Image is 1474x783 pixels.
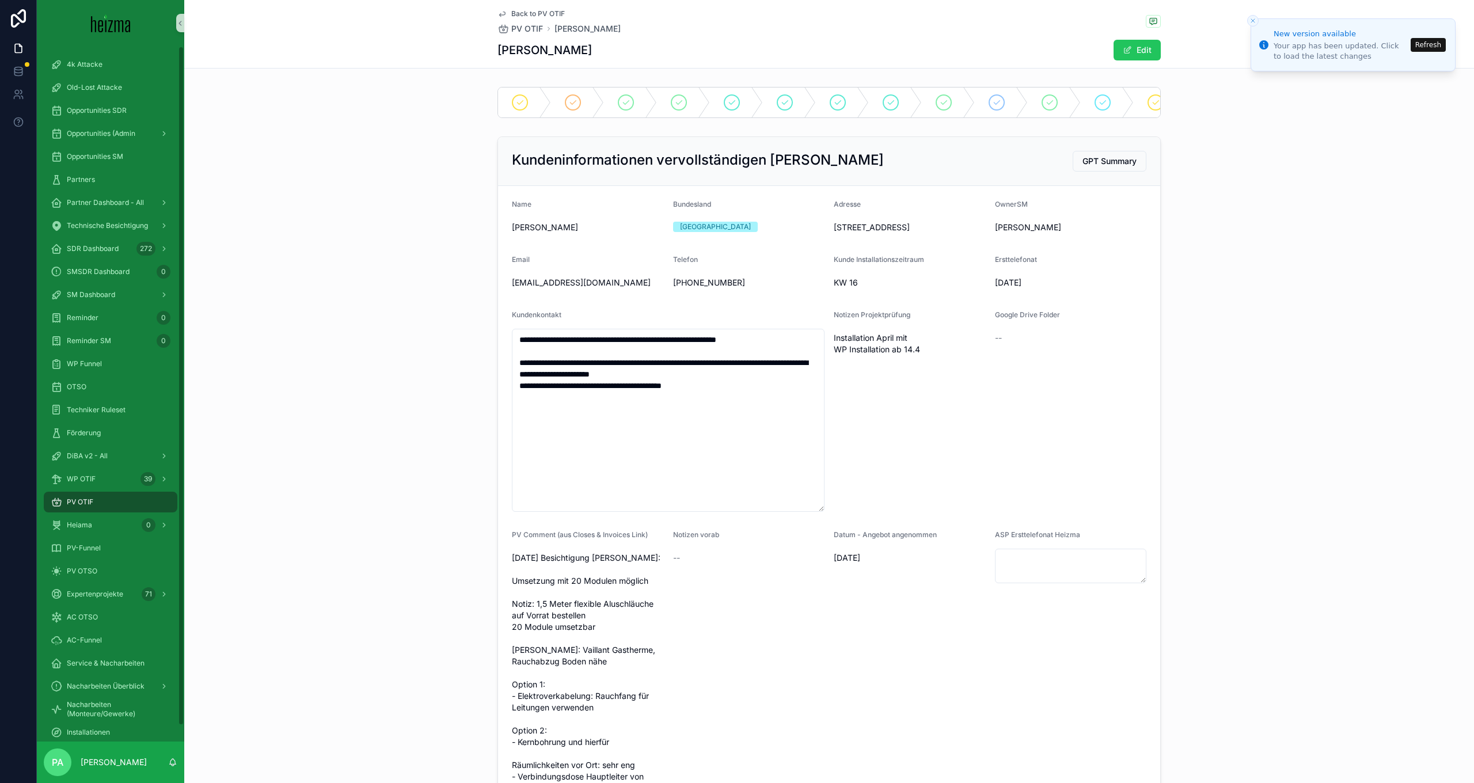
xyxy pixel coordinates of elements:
[673,255,698,264] span: Telefon
[44,722,177,743] a: Installationen
[497,9,565,18] a: Back to PV OTIF
[67,106,127,115] span: Opportunities SDR
[44,423,177,443] a: Förderung
[44,238,177,259] a: SDR Dashboard272
[44,146,177,167] a: Opportunities SM
[67,636,102,645] span: AC-Funnel
[44,307,177,328] a: Reminder0
[673,277,825,288] span: [PHONE_NUMBER]
[44,515,177,535] a: Heiama0
[44,261,177,282] a: SMSDR Dashboard0
[67,290,115,299] span: SM Dashboard
[67,359,102,368] span: WP Funnel
[44,54,177,75] a: 4k Attacke
[44,699,177,720] a: Nacharbeiten (Monteure/Gewerke)
[67,152,123,161] span: Opportunities SM
[995,277,1147,288] span: [DATE]
[44,330,177,351] a: Reminder SM0
[67,613,98,622] span: AC OTSO
[44,169,177,190] a: Partners
[44,284,177,305] a: SM Dashboard
[91,14,131,32] img: App logo
[512,222,664,233] span: [PERSON_NAME]
[67,129,135,138] span: Opportunities (Admin
[44,400,177,420] a: Techniker Ruleset
[157,265,170,279] div: 0
[44,492,177,512] a: PV OTIF
[37,46,184,742] div: scrollable content
[67,682,145,691] span: Nacharbeiten Überblick
[834,200,861,208] span: Adresse
[512,200,531,208] span: Name
[44,538,177,558] a: PV-Funnel
[67,659,145,668] span: Service & Nacharbeiten
[157,311,170,325] div: 0
[67,590,123,599] span: Expertenprojekte
[680,222,751,232] div: [GEOGRAPHIC_DATA]
[1114,40,1161,60] button: Edit
[44,215,177,236] a: Technische Besichtigung
[44,354,177,374] a: WP Funnel
[44,653,177,674] a: Service & Nacharbeiten
[67,83,122,92] span: Old-Lost Attacke
[995,530,1080,539] span: ASP Ersttelefonat Heizma
[44,676,177,697] a: Nacharbeiten Überblick
[995,222,1147,233] span: [PERSON_NAME]
[497,23,543,35] a: PV OTIF
[67,700,166,719] span: Nacharbeiten (Monteure/Gewerke)
[1411,38,1446,52] button: Refresh
[1082,155,1137,167] span: GPT Summary
[834,277,986,288] span: KW 16
[44,192,177,213] a: Partner Dashboard - All
[834,332,986,355] span: Installation April mit WP Installation ab 14.4
[67,451,108,461] span: DiBA v2 - All
[67,474,96,484] span: WP OTIF
[511,9,565,18] span: Back to PV OTIF
[673,200,711,208] span: Bundesland
[673,530,719,539] span: Notizen vorab
[44,123,177,144] a: Opportunities (Admin
[67,567,97,576] span: PV OTSO
[44,77,177,98] a: Old-Lost Attacke
[995,310,1060,319] span: Google Drive Folder
[554,23,621,35] a: [PERSON_NAME]
[834,222,986,233] span: [STREET_ADDRESS]
[67,267,130,276] span: SMSDR Dashboard
[995,255,1037,264] span: Ersttelefonat
[67,221,148,230] span: Technische Besichtigung
[140,472,155,486] div: 39
[67,728,110,737] span: Installationen
[67,244,119,253] span: SDR Dashboard
[67,198,144,207] span: Partner Dashboard - All
[995,332,1002,344] span: --
[136,242,155,256] div: 272
[512,310,561,319] span: Kundenkontakt
[67,336,111,345] span: Reminder SM
[1274,28,1407,40] div: New version available
[67,60,102,69] span: 4k Attacke
[673,552,680,564] span: --
[142,518,155,532] div: 0
[512,277,664,288] span: [EMAIL_ADDRESS][DOMAIN_NAME]
[512,151,884,169] h2: Kundeninformationen vervollständigen [PERSON_NAME]
[834,255,924,264] span: Kunde Installationszeitraum
[44,607,177,628] a: AC OTSO
[44,446,177,466] a: DiBA v2 - All
[511,23,543,35] span: PV OTIF
[67,520,92,530] span: Heiama
[67,175,95,184] span: Partners
[995,200,1028,208] span: OwnerSM
[834,552,986,564] span: [DATE]
[67,405,126,415] span: Techniker Ruleset
[44,377,177,397] a: OTSO
[67,428,101,438] span: Förderung
[512,255,530,264] span: Email
[67,313,98,322] span: Reminder
[44,469,177,489] a: WP OTIF39
[157,334,170,348] div: 0
[44,630,177,651] a: AC-Funnel
[1274,41,1407,62] div: Your app has been updated. Click to load the latest changes
[67,543,101,553] span: PV-Funnel
[67,382,86,391] span: OTSO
